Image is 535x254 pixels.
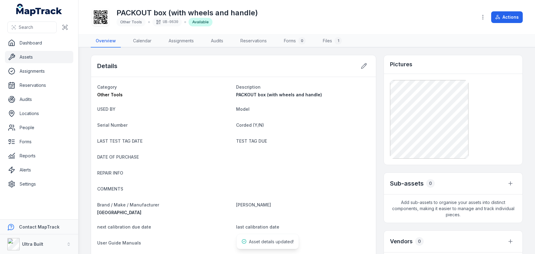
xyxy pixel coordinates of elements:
a: Assignments [5,65,73,77]
h2: Sub-assets [390,179,424,188]
span: [PERSON_NAME] [236,202,271,207]
a: Alerts [5,164,73,176]
span: [GEOGRAPHIC_DATA] [97,210,141,215]
span: Serial Number [97,122,128,128]
a: People [5,121,73,134]
span: LAST TEST TAG DATE [97,138,143,144]
div: 0 [298,37,306,44]
h3: Vendors [390,237,413,246]
a: Reservations [235,35,272,48]
span: Category [97,84,117,90]
a: Overview [91,35,121,48]
a: Reports [5,150,73,162]
span: USED BY [97,106,116,112]
span: last calibration date [236,224,279,229]
span: next calibration due date [97,224,151,229]
a: Forms0 [279,35,311,48]
strong: Contact MapTrack [19,224,59,229]
button: Actions [491,11,523,23]
span: COMMENTS [97,186,123,191]
span: Other Tools [97,92,123,97]
a: Settings [5,178,73,190]
a: Audits [206,35,228,48]
span: TEST TAG DUE [236,138,267,144]
span: Model [236,106,250,112]
a: Assignments [164,35,199,48]
span: PACKOUT box (with wheels and handle) [236,92,322,97]
span: Other Tools [120,20,142,24]
span: Asset details updated! [249,239,294,244]
a: Audits [5,93,73,106]
div: 1 [334,37,342,44]
h1: PACKOUT box (with wheels and handle) [117,8,258,18]
span: REPAIR INFO [97,170,123,175]
button: Search [7,21,57,33]
div: Available [189,18,212,26]
span: DATE OF PURCHASE [97,154,139,160]
div: UB-0630 [152,18,182,26]
span: User Guide Manuals [97,240,141,245]
h2: Details [97,62,117,70]
a: Forms [5,136,73,148]
span: Brand / Make / Manufacturer [97,202,159,207]
strong: Ultra Built [22,241,43,247]
span: Corded (Y/N) [236,122,264,128]
h3: Pictures [390,60,412,69]
a: MapTrack [16,4,62,16]
a: Files1 [318,35,347,48]
span: Add sub-assets to organise your assets into distinct components, making it easier to manage and t... [384,194,522,223]
a: Assets [5,51,73,63]
a: Dashboard [5,37,73,49]
a: Locations [5,107,73,120]
span: Description [236,84,261,90]
div: 0 [426,179,435,188]
a: Reservations [5,79,73,91]
a: Calendar [128,35,156,48]
span: Search [19,24,33,30]
div: 0 [415,237,424,246]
